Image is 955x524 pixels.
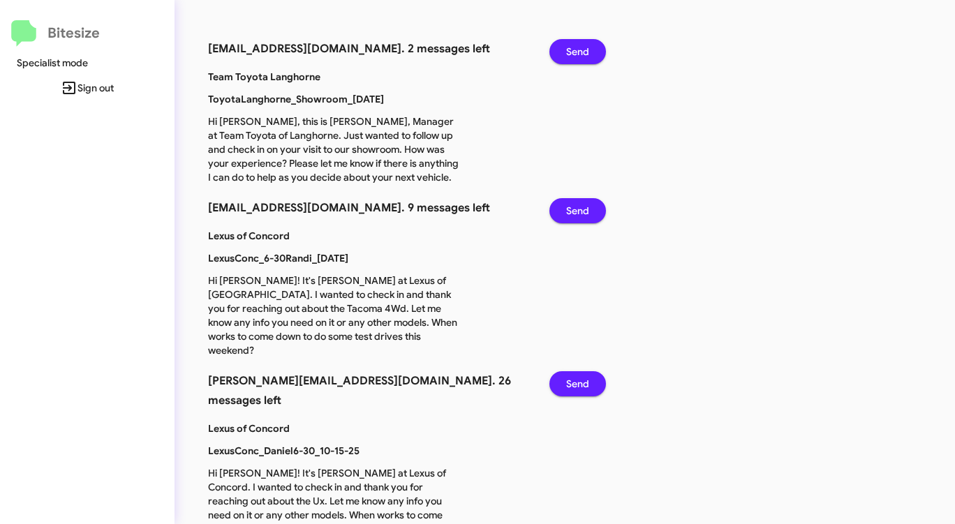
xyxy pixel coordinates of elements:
[198,114,471,184] p: Hi [PERSON_NAME], this is [PERSON_NAME], Manager at Team Toyota of Langhorne. Just wanted to foll...
[566,371,589,396] span: Send
[198,274,471,357] p: Hi [PERSON_NAME]! It's [PERSON_NAME] at Lexus of [GEOGRAPHIC_DATA]. I wanted to check in and than...
[208,371,528,410] h3: [PERSON_NAME][EMAIL_ADDRESS][DOMAIN_NAME]. 26 messages left
[208,93,384,105] b: ToyotaLanghorne_Showroom_[DATE]
[208,39,528,59] h3: [EMAIL_ADDRESS][DOMAIN_NAME]. 2 messages left
[208,198,528,218] h3: [EMAIL_ADDRESS][DOMAIN_NAME]. 9 messages left
[208,444,360,457] b: LexusConc_Daniel6-30_10-15-25
[566,39,589,64] span: Send
[208,230,290,242] b: Lexus of Concord
[11,20,100,47] a: Bitesize
[549,371,606,396] button: Send
[549,39,606,64] button: Send
[208,70,320,83] b: Team Toyota Langhorne
[208,422,290,435] b: Lexus of Concord
[566,198,589,223] span: Send
[208,252,348,264] b: LexusConc_6-30Randi_[DATE]
[549,198,606,223] button: Send
[11,75,163,100] span: Sign out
